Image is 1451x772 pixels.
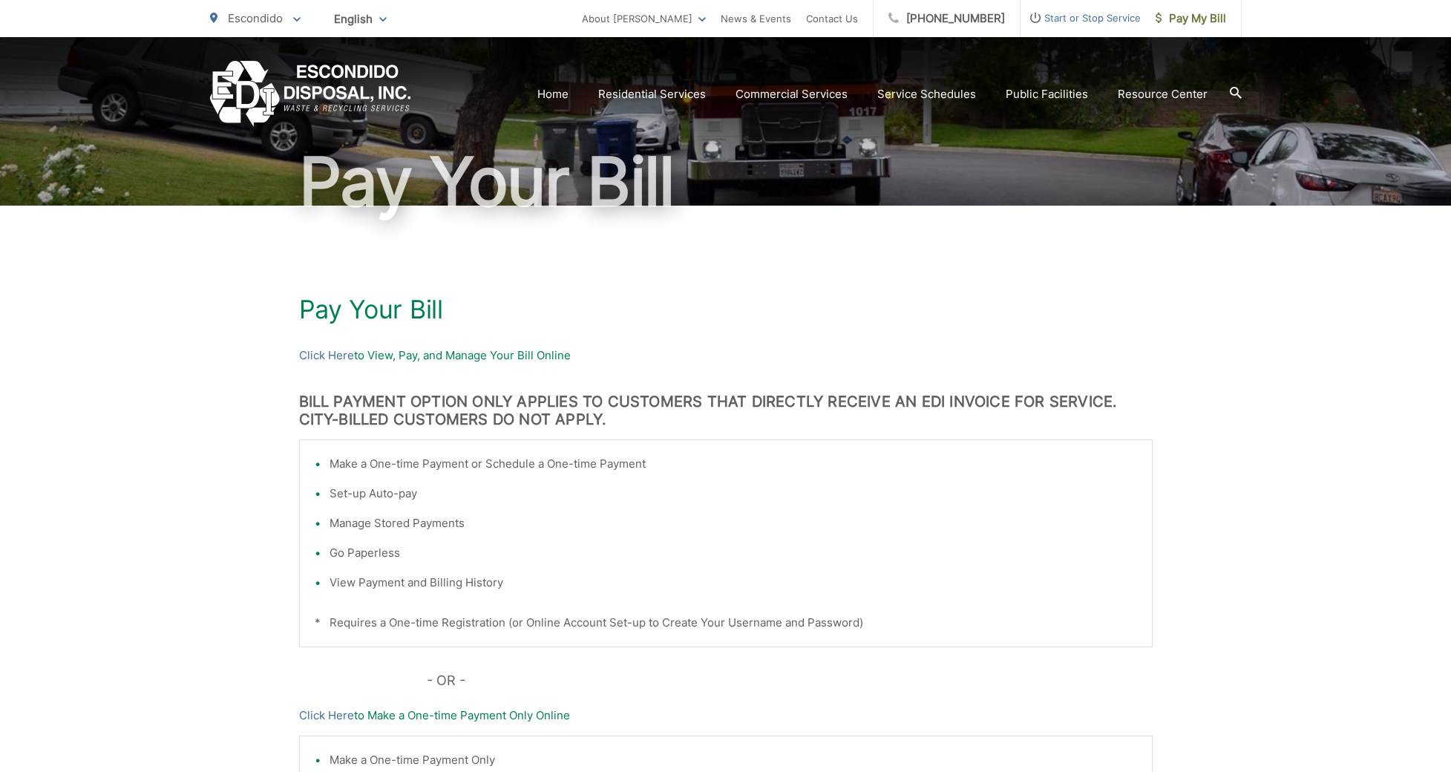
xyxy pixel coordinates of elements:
[598,85,706,103] a: Residential Services
[1118,85,1208,103] a: Resource Center
[228,11,283,25] span: Escondido
[1156,10,1226,27] span: Pay My Bill
[806,10,858,27] a: Contact Us
[877,85,976,103] a: Service Schedules
[427,670,1153,692] p: - OR -
[299,347,354,364] a: Click Here
[736,85,848,103] a: Commercial Services
[721,10,791,27] a: News & Events
[330,574,1137,592] li: View Payment and Billing History
[299,393,1153,428] h3: BILL PAYMENT OPTION ONLY APPLIES TO CUSTOMERS THAT DIRECTLY RECEIVE AN EDI INVOICE FOR SERVICE. C...
[299,707,354,724] a: Click Here
[330,455,1137,473] li: Make a One-time Payment or Schedule a One-time Payment
[1006,85,1088,103] a: Public Facilities
[299,347,1153,364] p: to View, Pay, and Manage Your Bill Online
[330,751,1137,769] li: Make a One-time Payment Only
[582,10,706,27] a: About [PERSON_NAME]
[210,61,411,127] a: EDCD logo. Return to the homepage.
[330,485,1137,503] li: Set-up Auto-pay
[330,544,1137,562] li: Go Paperless
[330,514,1137,532] li: Manage Stored Payments
[210,145,1242,219] h1: Pay Your Bill
[315,614,1137,632] p: * Requires a One-time Registration (or Online Account Set-up to Create Your Username and Password)
[299,707,1153,724] p: to Make a One-time Payment Only Online
[323,6,398,32] span: English
[299,295,1153,324] h1: Pay Your Bill
[537,85,569,103] a: Home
